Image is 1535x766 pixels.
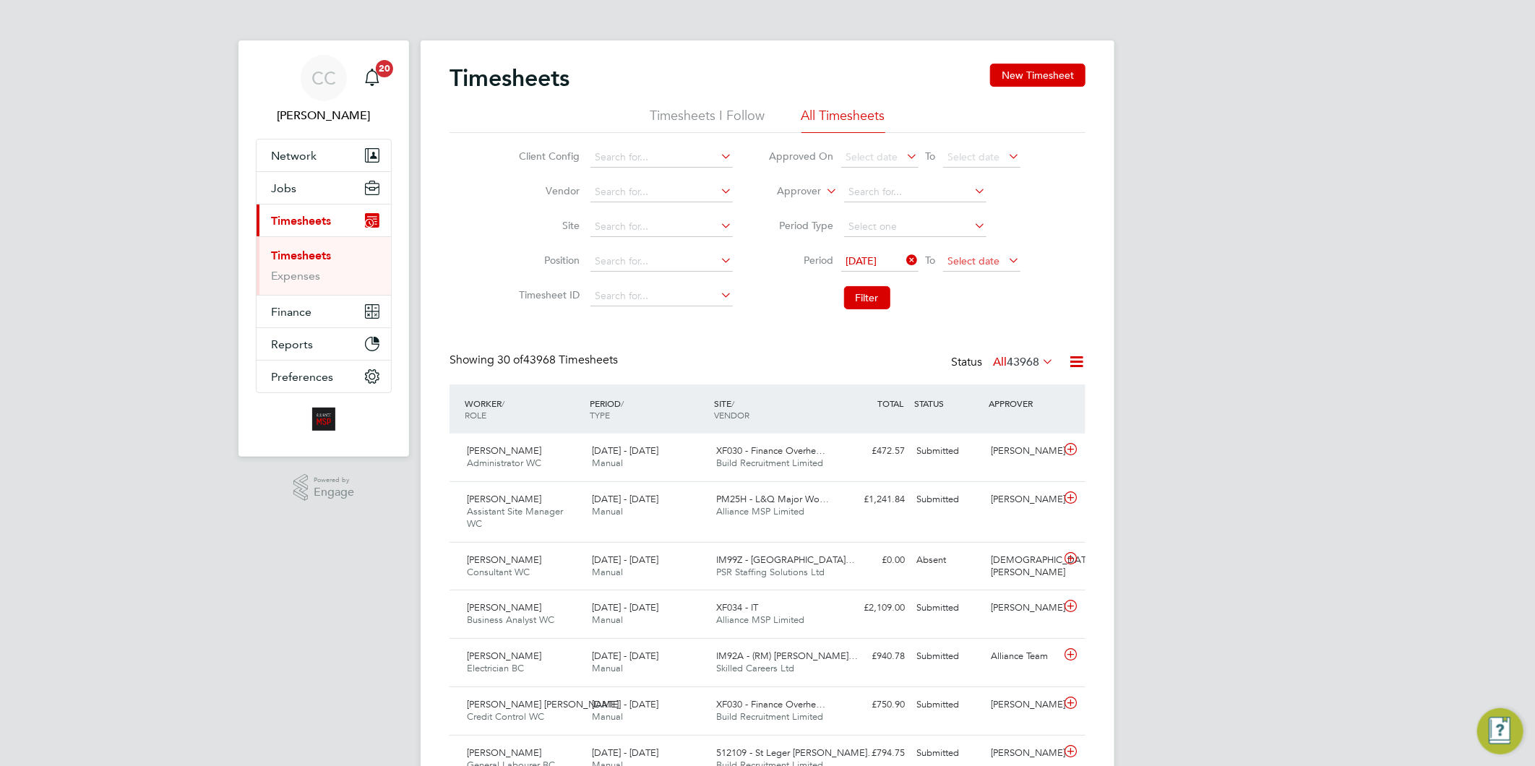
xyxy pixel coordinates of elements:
span: / [621,397,624,409]
span: Manual [592,614,623,626]
span: [PERSON_NAME] [467,601,541,614]
div: Submitted [911,693,986,717]
span: [DATE] - [DATE] [592,698,658,710]
span: Assistant Site Manager WC [467,505,563,530]
div: £0.00 [835,548,911,572]
span: XF030 - Finance Overhe… [717,698,826,710]
div: PERIOD [586,390,711,428]
span: 43968 Timesheets [497,353,618,367]
span: Network [271,149,317,163]
label: Position [515,254,580,267]
span: [DATE] - [DATE] [592,554,658,566]
button: Network [257,139,391,171]
span: Finance [271,305,311,319]
span: Preferences [271,370,333,384]
div: Submitted [911,439,986,463]
div: Showing [450,353,621,368]
label: Approved On [769,150,834,163]
span: Build Recruitment Limited [717,457,824,469]
span: Alliance MSP Limited [717,614,805,626]
h2: Timesheets [450,64,569,92]
div: [DEMOGRAPHIC_DATA][PERSON_NAME] [986,548,1061,585]
input: Search for... [590,147,733,168]
div: Alliance Team [986,645,1061,668]
span: [DATE] - [DATE] [592,444,658,457]
label: Site [515,219,580,232]
span: [PERSON_NAME] [467,444,541,457]
span: Manual [592,710,623,723]
span: Engage [314,486,354,499]
span: 512109 - St Leger [PERSON_NAME]… [717,746,877,759]
span: Select date [846,150,898,163]
span: Claire Compton [256,107,392,124]
span: Select date [948,150,1000,163]
span: VENDOR [715,409,750,421]
div: [PERSON_NAME] [986,488,1061,512]
span: XF034 - IT [717,601,759,614]
div: Timesheets [257,236,391,295]
span: Jobs [271,181,296,195]
span: [PERSON_NAME] [PERSON_NAME] [467,698,619,710]
div: Absent [911,548,986,572]
label: All [993,355,1054,369]
div: SITE [711,390,836,428]
span: Consultant WC [467,566,530,578]
input: Search for... [590,217,733,237]
span: Manual [592,662,623,674]
span: 30 of [497,353,523,367]
a: Powered byEngage [293,474,355,502]
span: Business Analyst WC [467,614,554,626]
a: Go to home page [256,408,392,431]
span: To [921,251,940,270]
span: ROLE [465,409,486,421]
div: Submitted [911,488,986,512]
span: To [921,147,940,165]
span: Select date [948,254,1000,267]
span: Alliance MSP Limited [717,505,805,517]
button: Finance [257,296,391,327]
span: [DATE] - [DATE] [592,601,658,614]
span: Powered by [314,474,354,486]
div: £750.90 [835,693,911,717]
label: Period [769,254,834,267]
input: Search for... [590,251,733,272]
span: Credit Control WC [467,710,544,723]
label: Period Type [769,219,834,232]
span: CC [311,69,336,87]
span: [PERSON_NAME] [467,493,541,505]
span: [DATE] [846,254,877,267]
input: Search for... [590,286,733,306]
a: 20 [358,55,387,101]
button: New Timesheet [990,64,1085,87]
div: STATUS [911,390,986,416]
div: [PERSON_NAME] [986,596,1061,620]
span: Timesheets [271,214,331,228]
span: [DATE] - [DATE] [592,493,658,505]
span: TOTAL [877,397,903,409]
button: Reports [257,328,391,360]
div: Status [951,353,1057,373]
span: Manual [592,566,623,578]
li: All Timesheets [801,107,885,133]
span: Manual [592,505,623,517]
label: Client Config [515,150,580,163]
span: 20 [376,60,393,77]
div: Submitted [911,741,986,765]
div: £2,109.00 [835,596,911,620]
span: XF030 - Finance Overhe… [717,444,826,457]
div: £472.57 [835,439,911,463]
div: [PERSON_NAME] [986,439,1061,463]
span: Administrator WC [467,457,541,469]
input: Select one [844,217,986,237]
span: [PERSON_NAME] [467,554,541,566]
span: [DATE] - [DATE] [592,746,658,759]
span: PM25H - L&Q Major Wo… [717,493,830,505]
span: [PERSON_NAME] [467,650,541,662]
span: PSR Staffing Solutions Ltd [717,566,825,578]
div: £1,241.84 [835,488,911,512]
span: TYPE [590,409,610,421]
input: Search for... [844,182,986,202]
div: Submitted [911,645,986,668]
div: WORKER [461,390,586,428]
label: Timesheet ID [515,288,580,301]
